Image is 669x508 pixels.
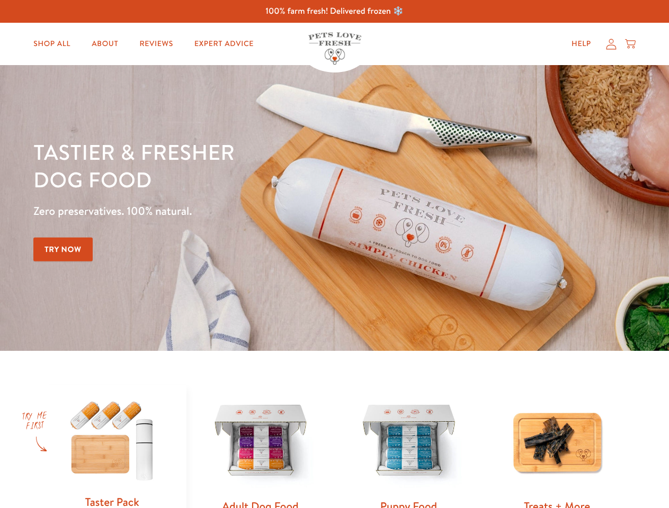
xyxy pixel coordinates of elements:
a: Help [563,33,600,55]
a: Try Now [33,238,93,261]
a: Reviews [131,33,181,55]
a: Shop All [25,33,79,55]
a: Expert Advice [186,33,262,55]
p: Zero preservatives. 100% natural. [33,202,435,221]
h1: Tastier & fresher dog food [33,138,435,193]
a: About [83,33,127,55]
img: Pets Love Fresh [308,32,361,65]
